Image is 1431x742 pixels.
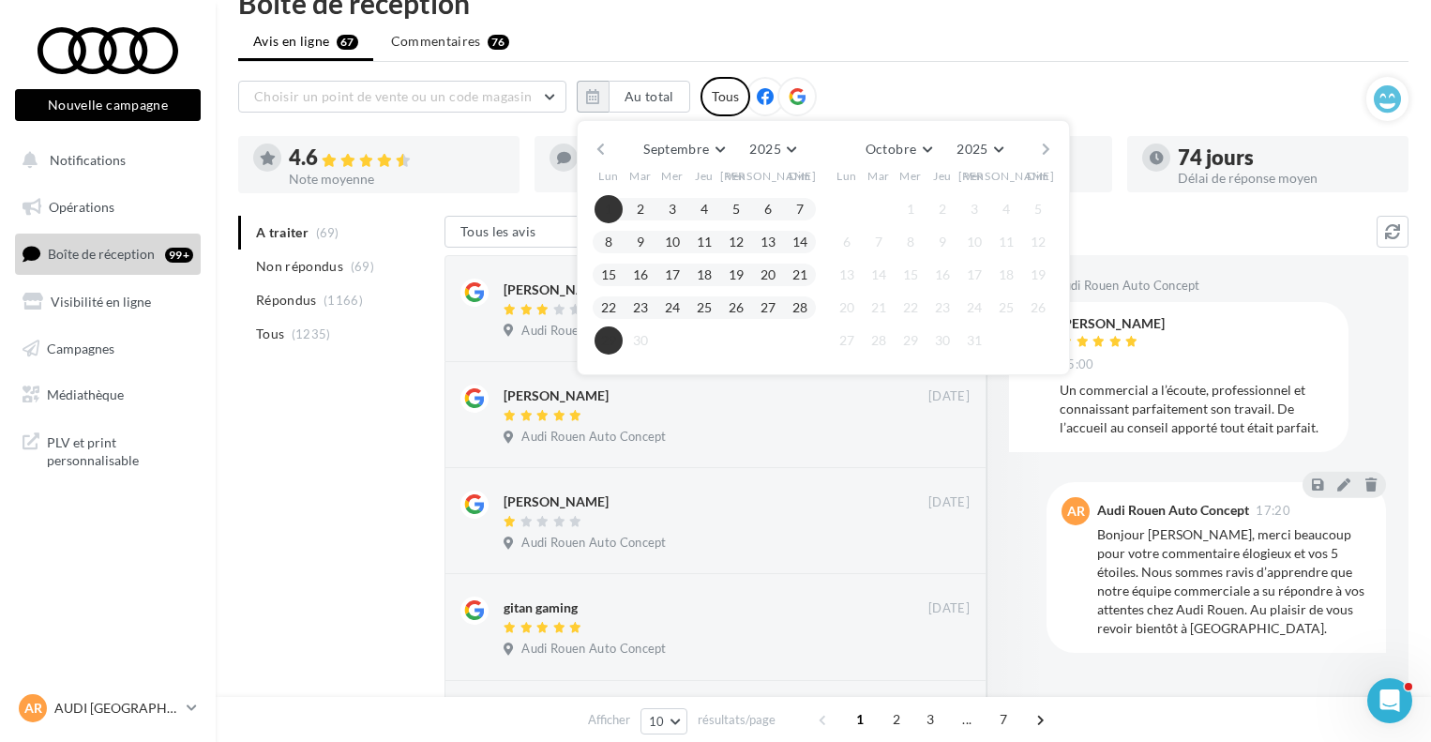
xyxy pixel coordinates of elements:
[661,168,684,184] span: Mer
[960,294,988,322] button: 24
[957,141,987,157] span: 2025
[289,173,505,186] div: Note moyenne
[1067,502,1085,521] span: AR
[47,340,114,356] span: Campagnes
[256,291,317,310] span: Répondus
[504,386,609,405] div: [PERSON_NAME]
[588,711,630,729] span: Afficher
[789,168,811,184] span: Dim
[54,699,179,718] p: AUDI [GEOGRAPHIC_DATA]
[577,81,690,113] button: Au total
[754,195,782,223] button: 6
[47,386,124,402] span: Médiathèque
[960,326,988,355] button: 31
[1060,381,1333,437] div: Un commercial a l’écoute, professionnel et connaissant parfaitement son travail. De l’accueil au ...
[11,188,204,227] a: Opérations
[595,228,623,256] button: 8
[640,708,688,734] button: 10
[836,168,857,184] span: Lun
[722,228,750,256] button: 12
[521,641,666,658] span: Audi Rouen Auto Concept
[626,261,655,289] button: 16
[504,492,609,511] div: [PERSON_NAME]
[1256,505,1290,517] span: 17:20
[958,168,1055,184] span: [PERSON_NAME]
[11,282,204,322] a: Visibilité en ligne
[658,195,686,223] button: 3
[1367,678,1412,723] iframe: Intercom live chat
[992,228,1020,256] button: 11
[165,248,193,263] div: 99+
[833,294,861,322] button: 20
[636,136,731,162] button: Septembre
[786,294,814,322] button: 28
[881,704,911,734] span: 2
[256,325,284,343] span: Tous
[351,259,374,274] span: (69)
[289,147,505,169] div: 4.6
[754,228,782,256] button: 13
[833,228,861,256] button: 6
[1027,168,1049,184] span: Dim
[254,88,532,104] span: Choisir un point de vente ou un code magasin
[51,294,151,310] span: Visibilité en ligne
[595,261,623,289] button: 15
[595,294,623,322] button: 22
[292,326,331,341] span: (1235)
[626,294,655,322] button: 23
[992,294,1020,322] button: 25
[742,136,803,162] button: 2025
[50,152,126,168] span: Notifications
[928,388,970,405] span: [DATE]
[643,141,709,157] span: Septembre
[865,228,893,256] button: 7
[896,261,925,289] button: 15
[1060,356,1094,373] span: 15:00
[858,136,939,162] button: Octobre
[49,199,114,215] span: Opérations
[833,261,861,289] button: 13
[960,228,988,256] button: 10
[952,704,982,734] span: ...
[48,246,155,262] span: Boîte de réception
[15,690,201,726] a: AR AUDI [GEOGRAPHIC_DATA]
[928,195,957,223] button: 2
[786,261,814,289] button: 21
[521,535,666,552] span: Audi Rouen Auto Concept
[324,293,363,308] span: (1166)
[626,228,655,256] button: 9
[1097,525,1371,638] div: Bonjour [PERSON_NAME], merci beaucoup pour votre commentaire élogieux et vos 5 étoiles. Nous somm...
[629,168,652,184] span: Mar
[504,280,609,299] div: [PERSON_NAME]
[1024,261,1052,289] button: 19
[960,195,988,223] button: 3
[928,294,957,322] button: 23
[690,294,718,322] button: 25
[992,195,1020,223] button: 4
[786,228,814,256] button: 14
[949,136,1010,162] button: 2025
[896,326,925,355] button: 29
[238,81,566,113] button: Choisir un point de vente ou un code magasin
[722,195,750,223] button: 5
[11,422,204,477] a: PLV et print personnalisable
[722,294,750,322] button: 26
[866,141,916,157] span: Octobre
[754,294,782,322] button: 27
[933,168,952,184] span: Jeu
[928,228,957,256] button: 9
[695,168,714,184] span: Jeu
[1060,317,1165,330] div: [PERSON_NAME]
[786,195,814,223] button: 7
[521,429,666,446] span: Audi Rouen Auto Concept
[11,141,197,180] button: Notifications
[988,704,1018,734] span: 7
[626,195,655,223] button: 2
[754,261,782,289] button: 20
[488,35,509,50] div: 76
[626,326,655,355] button: 30
[1024,195,1052,223] button: 5
[833,326,861,355] button: 27
[698,711,776,729] span: résultats/page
